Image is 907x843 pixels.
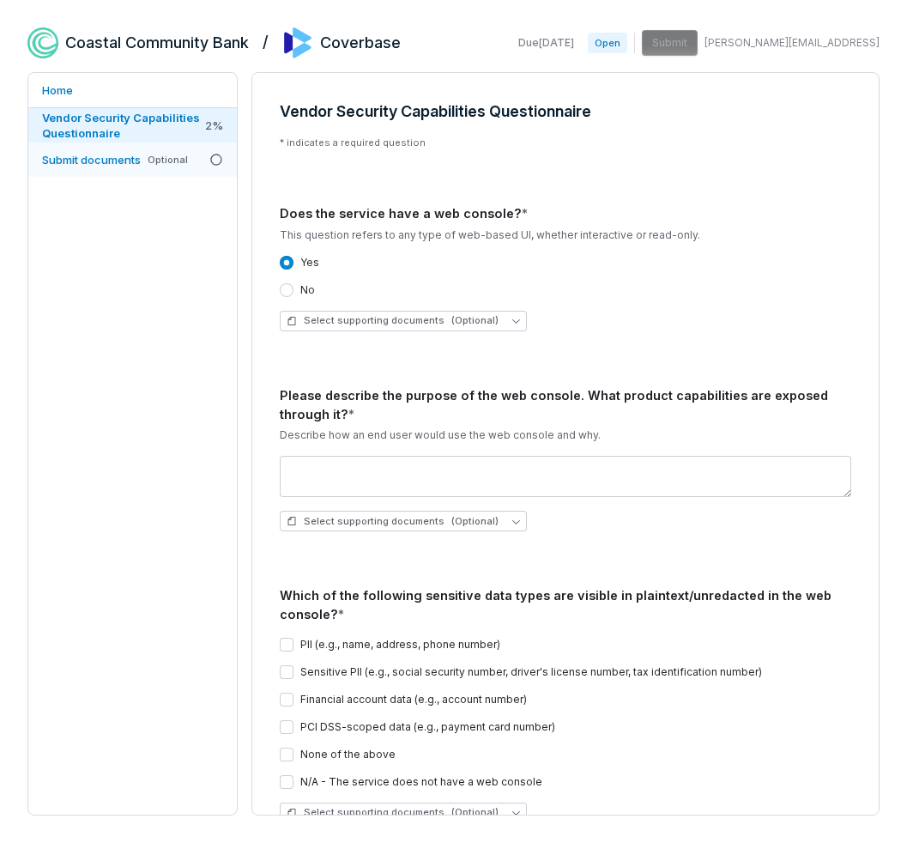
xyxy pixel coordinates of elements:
label: Sensitive PII (e.g., social security number, driver's license number, tax identification number) [300,665,762,679]
span: Select supporting documents [287,314,499,327]
span: Submit documents [42,153,141,167]
span: [PERSON_NAME][EMAIL_ADDRESS] [704,36,880,50]
label: No [300,283,315,297]
label: Financial account data (e.g., account number) [300,693,527,707]
h3: Vendor Security Capabilities Questionnaire [280,100,851,123]
div: Does the service have a web console? [280,204,851,223]
h2: / [263,27,269,53]
span: Select supporting documents [287,515,499,528]
span: (Optional) [451,806,499,819]
a: Home [28,73,237,107]
label: None of the above [300,748,396,761]
div: Which of the following sensitive data types are visible in plaintext/unredacted in the web console? [280,586,851,624]
span: (Optional) [451,314,499,327]
span: Due [DATE] [518,36,574,50]
p: This question refers to any type of web-based UI, whether interactive or read-only. [280,228,851,242]
span: 2 % [205,118,223,133]
span: Open [588,33,627,53]
span: (Optional) [451,515,499,528]
a: Vendor Security Capabilities Questionnaire2% [28,108,237,143]
label: Yes [300,256,319,270]
p: * indicates a required question [280,136,851,149]
span: Select supporting documents [287,806,499,819]
a: Submit documentsOptional [28,143,237,177]
div: Please describe the purpose of the web console. What product capabilities are exposed through it? [280,386,851,424]
label: PII (e.g., name, address, phone number) [300,638,500,652]
label: PCI DSS-scoped data (e.g., payment card number) [300,720,555,734]
span: Vendor Security Capabilities Questionnaire [42,111,200,140]
h2: Coastal Community Bank [65,32,249,54]
span: Optional [148,154,188,167]
p: Describe how an end user would use the web console and why. [280,428,851,442]
h2: Coverbase [320,32,401,54]
label: N/A - The service does not have a web console [300,775,542,789]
